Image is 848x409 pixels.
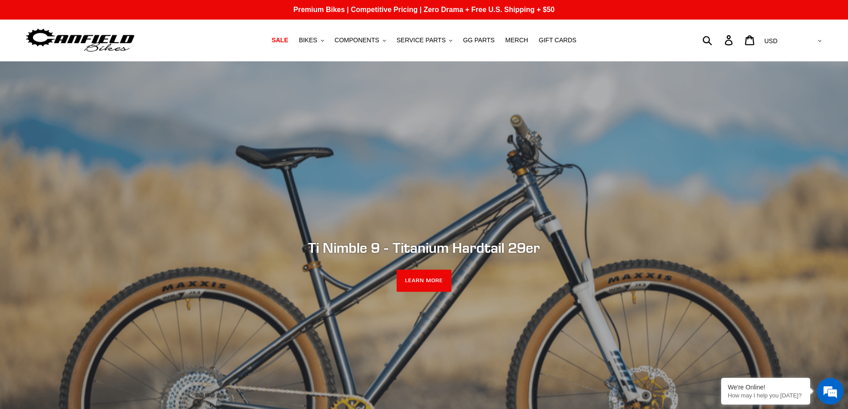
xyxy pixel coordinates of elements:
[463,36,495,44] span: GG PARTS
[24,26,136,54] img: Canfield Bikes
[539,36,576,44] span: GIFT CARDS
[294,34,328,46] button: BIKES
[392,34,457,46] button: SERVICE PARTS
[501,34,532,46] a: MERCH
[707,30,730,50] input: Search
[330,34,390,46] button: COMPONENTS
[299,36,317,44] span: BIKES
[397,36,446,44] span: SERVICE PARTS
[534,34,581,46] a: GIFT CARDS
[272,36,288,44] span: SALE
[267,34,292,46] a: SALE
[397,270,451,292] a: LEARN MORE
[182,239,667,256] h2: Ti Nimble 9 - Titanium Hardtail 29er
[728,384,803,391] div: We're Online!
[458,34,499,46] a: GG PARTS
[505,36,528,44] span: MERCH
[728,392,803,399] p: How may I help you today?
[335,36,379,44] span: COMPONENTS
